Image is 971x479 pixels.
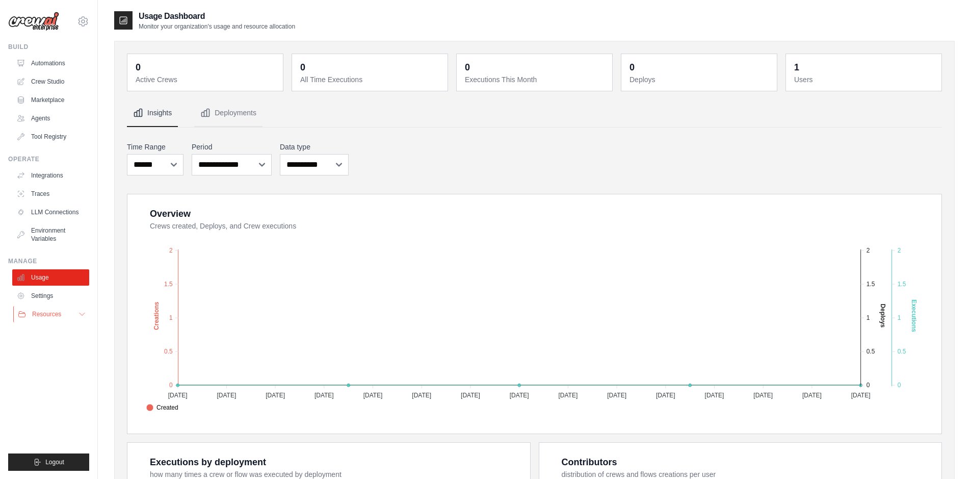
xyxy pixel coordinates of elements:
[12,269,89,286] a: Usage
[280,142,349,152] label: Data type
[136,60,141,74] div: 0
[266,392,285,399] tspan: [DATE]
[169,314,173,321] tspan: 1
[867,281,875,288] tspan: 1.5
[12,186,89,202] a: Traces
[898,247,901,254] tspan: 2
[139,22,295,31] p: Monitor your organization's usage and resource allocation
[898,348,906,355] tspan: 0.5
[629,60,635,74] div: 0
[12,110,89,127] a: Agents
[465,60,470,74] div: 0
[12,288,89,304] a: Settings
[12,204,89,220] a: LLM Connections
[867,382,870,389] tspan: 0
[146,403,178,412] span: Created
[8,155,89,163] div: Operate
[8,453,89,471] button: Logout
[127,142,183,152] label: Time Range
[194,99,263,127] button: Deployments
[192,142,272,152] label: Period
[629,74,771,85] dt: Deploys
[794,60,799,74] div: 1
[12,55,89,71] a: Automations
[32,310,61,318] span: Resources
[12,73,89,90] a: Crew Studio
[217,392,236,399] tspan: [DATE]
[164,281,173,288] tspan: 1.5
[898,382,901,389] tspan: 0
[153,301,160,330] text: Creations
[169,382,173,389] tspan: 0
[867,314,870,321] tspan: 1
[656,392,675,399] tspan: [DATE]
[562,455,617,469] div: Contributors
[753,392,773,399] tspan: [DATE]
[127,99,178,127] button: Insights
[136,74,277,85] dt: Active Crews
[12,222,89,247] a: Environment Variables
[558,392,578,399] tspan: [DATE]
[45,458,64,466] span: Logout
[802,392,822,399] tspan: [DATE]
[300,60,305,74] div: 0
[867,348,875,355] tspan: 0.5
[150,221,929,231] dt: Crews created, Deploys, and Crew executions
[164,348,173,355] tspan: 0.5
[8,12,59,31] img: Logo
[12,129,89,145] a: Tool Registry
[363,392,383,399] tspan: [DATE]
[139,10,295,22] h2: Usage Dashboard
[607,392,626,399] tspan: [DATE]
[510,392,529,399] tspan: [DATE]
[150,207,191,221] div: Overview
[465,74,606,85] dt: Executions This Month
[898,281,906,288] tspan: 1.5
[13,306,90,322] button: Resources
[8,257,89,265] div: Manage
[169,247,173,254] tspan: 2
[898,314,901,321] tspan: 1
[910,299,917,332] text: Executions
[705,392,724,399] tspan: [DATE]
[150,455,266,469] div: Executions by deployment
[879,304,886,328] text: Deploys
[461,392,480,399] tspan: [DATE]
[867,247,870,254] tspan: 2
[12,92,89,108] a: Marketplace
[8,43,89,51] div: Build
[794,74,935,85] dt: Users
[12,167,89,184] a: Integrations
[127,99,942,127] nav: Tabs
[314,392,334,399] tspan: [DATE]
[168,392,188,399] tspan: [DATE]
[300,74,441,85] dt: All Time Executions
[851,392,871,399] tspan: [DATE]
[412,392,431,399] tspan: [DATE]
